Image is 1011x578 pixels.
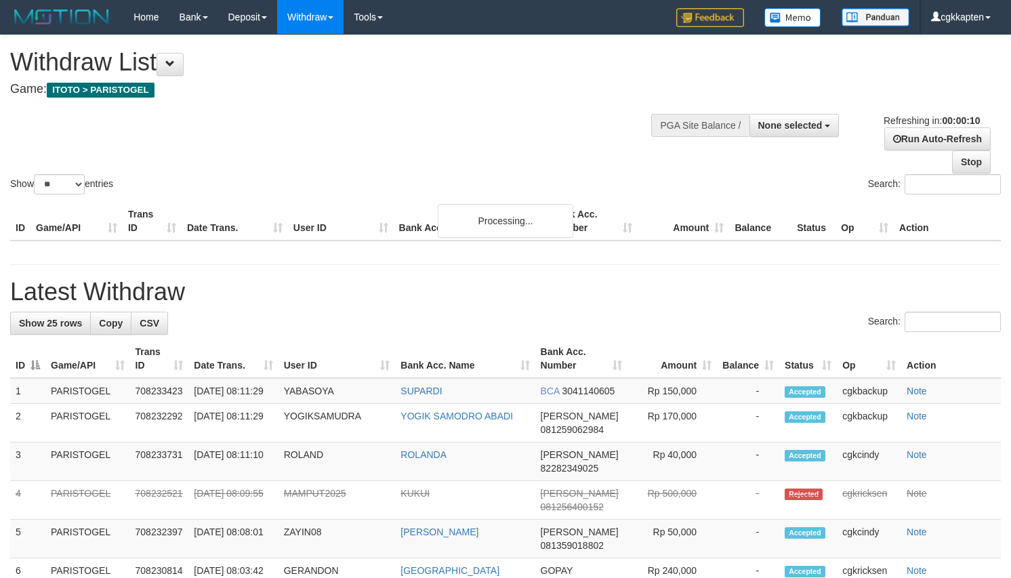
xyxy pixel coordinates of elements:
span: None selected [758,120,823,131]
td: ZAYIN08 [278,520,396,558]
img: Feedback.jpg [676,8,744,27]
td: 708232521 [130,481,189,520]
th: Date Trans.: activate to sort column ascending [188,339,278,378]
a: [GEOGRAPHIC_DATA] [400,565,499,576]
th: User ID: activate to sort column ascending [278,339,396,378]
td: PARISTOGEL [45,404,130,442]
td: - [717,442,779,481]
span: [PERSON_NAME] [541,449,619,460]
a: Note [907,386,927,396]
label: Show entries [10,174,113,194]
span: [PERSON_NAME] [541,488,619,499]
th: Game/API: activate to sort column ascending [45,339,130,378]
th: Bank Acc. Number [546,202,638,241]
div: PGA Site Balance / [651,114,749,137]
a: CSV [131,312,168,335]
td: PARISTOGEL [45,520,130,558]
th: Bank Acc. Name [394,202,547,241]
img: MOTION_logo.png [10,7,113,27]
td: PARISTOGEL [45,378,130,404]
td: cgkbackup [837,404,901,442]
select: Showentries [34,174,85,194]
th: Action [894,202,1001,241]
td: [DATE] 08:08:01 [188,520,278,558]
th: Bank Acc. Number: activate to sort column ascending [535,339,627,378]
span: [PERSON_NAME] [541,411,619,421]
span: CSV [140,318,159,329]
a: KUKUI [400,488,430,499]
th: ID [10,202,30,241]
button: None selected [749,114,840,137]
th: Trans ID: activate to sort column ascending [130,339,189,378]
td: MAMPUT2025 [278,481,396,520]
a: Copy [90,312,131,335]
th: Action [901,339,1001,378]
span: Accepted [785,566,825,577]
td: YOGIKSAMUDRA [278,404,396,442]
th: Balance: activate to sort column ascending [717,339,779,378]
td: cgkbackup [837,378,901,404]
span: Accepted [785,411,825,423]
a: Note [907,527,927,537]
td: Rp 150,000 [627,378,718,404]
span: [PERSON_NAME] [541,527,619,537]
span: Copy 081359018802 to clipboard [541,540,604,551]
td: YABASOYA [278,378,396,404]
td: Rp 500,000 [627,481,718,520]
span: BCA [541,386,560,396]
td: 708233423 [130,378,189,404]
a: SUPARDI [400,386,442,396]
td: PARISTOGEL [45,481,130,520]
td: 1 [10,378,45,404]
td: - [717,481,779,520]
div: Processing... [438,204,573,238]
a: Note [907,411,927,421]
th: ID: activate to sort column descending [10,339,45,378]
label: Search: [868,174,1001,194]
th: Game/API [30,202,123,241]
span: Copy 081256400152 to clipboard [541,501,604,512]
th: Amount: activate to sort column ascending [627,339,718,378]
span: Copy 081259062984 to clipboard [541,424,604,435]
img: panduan.png [842,8,909,26]
img: Button%20Memo.svg [764,8,821,27]
td: Rp 40,000 [627,442,718,481]
td: cgkcindy [837,442,901,481]
span: Accepted [785,450,825,461]
span: GOPAY [541,565,573,576]
td: 708233731 [130,442,189,481]
span: Show 25 rows [19,318,82,329]
span: Refreshing in: [884,115,980,126]
th: Date Trans. [182,202,288,241]
span: Accepted [785,386,825,398]
td: Rp 170,000 [627,404,718,442]
a: [PERSON_NAME] [400,527,478,537]
td: 4 [10,481,45,520]
span: Accepted [785,527,825,539]
th: Op [835,202,894,241]
input: Search: [905,312,1001,332]
span: Copy 3041140605 to clipboard [562,386,615,396]
strong: 00:00:10 [942,115,980,126]
a: Show 25 rows [10,312,91,335]
a: YOGIK SAMODRO ABADI [400,411,513,421]
th: Op: activate to sort column ascending [837,339,901,378]
span: ITOTO > PARISTOGEL [47,83,154,98]
a: Note [907,488,927,499]
td: [DATE] 08:11:10 [188,442,278,481]
h1: Latest Withdraw [10,278,1001,306]
td: cgkricksen [837,481,901,520]
span: Copy [99,318,123,329]
td: - [717,404,779,442]
a: Run Auto-Refresh [884,127,991,150]
th: Status: activate to sort column ascending [779,339,837,378]
span: Rejected [785,489,823,500]
a: Note [907,565,927,576]
td: 3 [10,442,45,481]
th: Amount [638,202,729,241]
td: 708232397 [130,520,189,558]
span: Copy 82282349025 to clipboard [541,463,599,474]
td: - [717,378,779,404]
input: Search: [905,174,1001,194]
td: ROLAND [278,442,396,481]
